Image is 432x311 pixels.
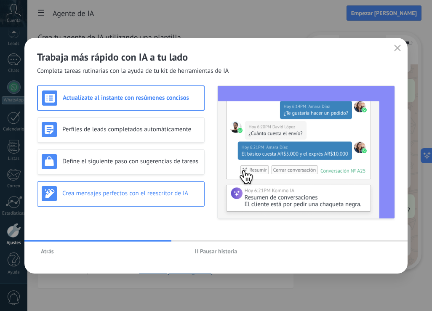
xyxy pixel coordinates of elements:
[62,189,200,197] h3: Crea mensajes perfectos con el reescritor de IA
[62,125,200,133] h3: Perfiles de leads completados automáticamente
[191,245,241,258] button: Pausar historia
[62,157,200,165] h3: Define el siguiente paso con sugerencias de tareas
[37,51,395,64] h2: Trabaja más rápido con IA a tu lado
[200,248,237,254] span: Pausar historia
[37,67,229,75] span: Completa tareas rutinarias con la ayuda de tu kit de herramientas de IA
[63,94,200,102] h3: Actualízate al instante con resúmenes concisos
[41,248,54,254] span: Atrás
[37,245,58,258] button: Atrás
